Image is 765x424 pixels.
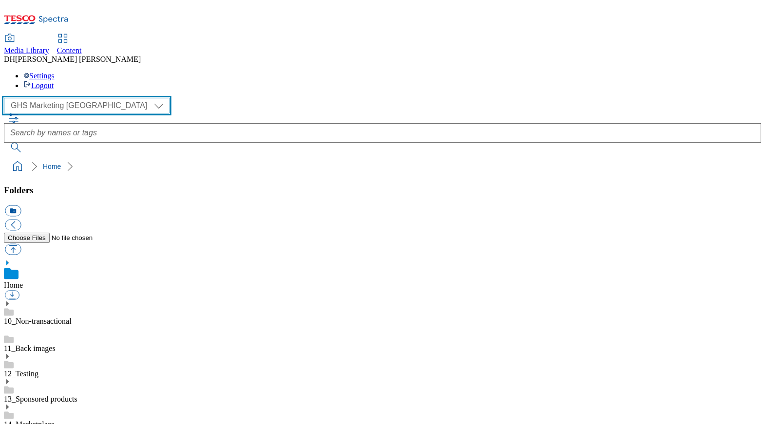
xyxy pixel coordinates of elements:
a: Settings [23,72,55,80]
a: home [10,159,25,174]
a: Home [43,163,61,170]
a: Content [57,35,82,55]
a: 12_Testing [4,369,38,378]
nav: breadcrumb [4,157,761,176]
span: DH [4,55,15,63]
a: 11_Back images [4,344,56,352]
a: Media Library [4,35,49,55]
span: Content [57,46,82,55]
input: Search by names or tags [4,123,761,143]
a: 13_Sponsored products [4,395,77,403]
span: Media Library [4,46,49,55]
h3: Folders [4,185,761,196]
a: 10_Non-transactional [4,317,72,325]
a: Home [4,281,23,289]
a: Logout [23,81,54,90]
span: [PERSON_NAME] [PERSON_NAME] [15,55,141,63]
